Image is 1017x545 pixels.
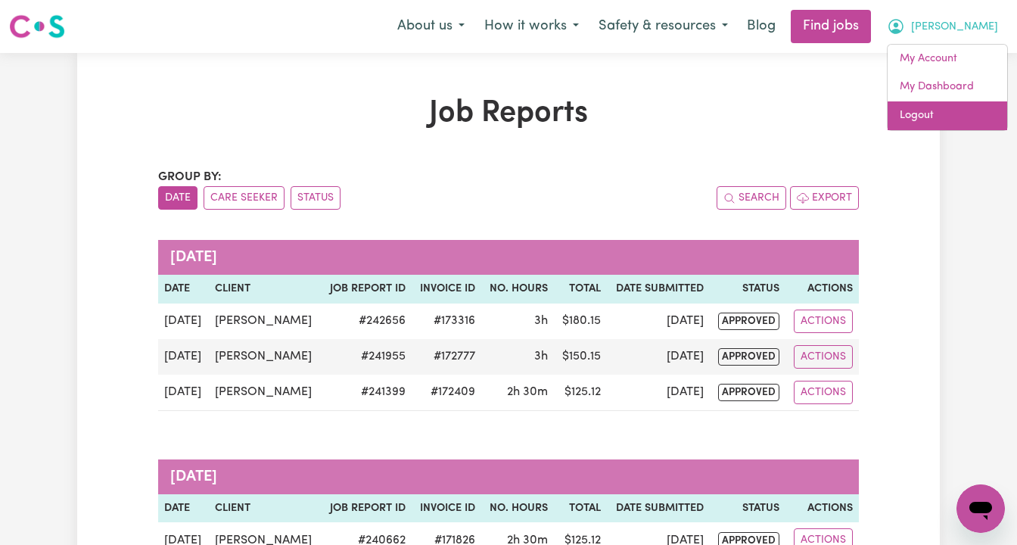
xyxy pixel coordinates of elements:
button: sort invoices by paid status [291,186,341,210]
caption: [DATE] [158,240,859,275]
td: #173316 [412,304,481,339]
th: Job Report ID [322,494,412,523]
td: [DATE] [607,339,710,375]
span: approved [718,313,779,330]
td: $ 125.12 [554,375,606,411]
th: Job Report ID [322,275,412,304]
button: Export [790,186,859,210]
th: Date [158,494,209,523]
th: Invoice ID [412,494,481,523]
th: Invoice ID [412,275,481,304]
th: Client [209,494,322,523]
td: # 242656 [322,304,412,339]
span: 3 hours [534,315,548,327]
th: No. Hours [481,275,554,304]
img: Careseekers logo [9,13,65,40]
a: Find jobs [791,10,871,43]
div: My Account [887,44,1008,131]
th: No. Hours [481,494,554,523]
th: Date [158,275,209,304]
th: Actions [785,275,859,304]
td: [PERSON_NAME] [209,304,322,339]
td: #172409 [412,375,481,411]
button: Actions [794,381,853,404]
h1: Job Reports [158,95,859,132]
th: Actions [785,494,859,523]
td: # 241399 [322,375,412,411]
a: My Account [888,45,1007,73]
td: # 241955 [322,339,412,375]
button: Actions [794,345,853,369]
caption: [DATE] [158,459,859,494]
td: [DATE] [607,375,710,411]
td: [PERSON_NAME] [209,339,322,375]
a: Logout [888,101,1007,130]
span: 2 hours 30 minutes [507,386,548,398]
th: Total [554,494,606,523]
td: [DATE] [158,304,209,339]
button: Search [717,186,786,210]
a: My Dashboard [888,73,1007,101]
td: [PERSON_NAME] [209,375,322,411]
td: $ 180.15 [554,304,606,339]
span: approved [718,384,779,401]
td: [DATE] [158,339,209,375]
button: sort invoices by date [158,186,197,210]
th: Date Submitted [607,494,710,523]
button: Safety & resources [589,11,738,42]
td: [DATE] [158,375,209,411]
span: [PERSON_NAME] [911,19,998,36]
button: My Account [877,11,1008,42]
th: Status [710,494,785,523]
td: $ 150.15 [554,339,606,375]
span: approved [718,348,779,366]
span: Group by: [158,171,222,183]
iframe: Button to launch messaging window [956,484,1005,533]
th: Status [710,275,785,304]
button: Actions [794,310,853,333]
a: Careseekers logo [9,9,65,44]
td: [DATE] [607,304,710,339]
button: sort invoices by care seeker [204,186,285,210]
th: Date Submitted [607,275,710,304]
th: Client [209,275,322,304]
td: #172777 [412,339,481,375]
th: Total [554,275,606,304]
button: About us [387,11,474,42]
span: 3 hours [534,350,548,363]
button: How it works [474,11,589,42]
a: Blog [738,10,785,43]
